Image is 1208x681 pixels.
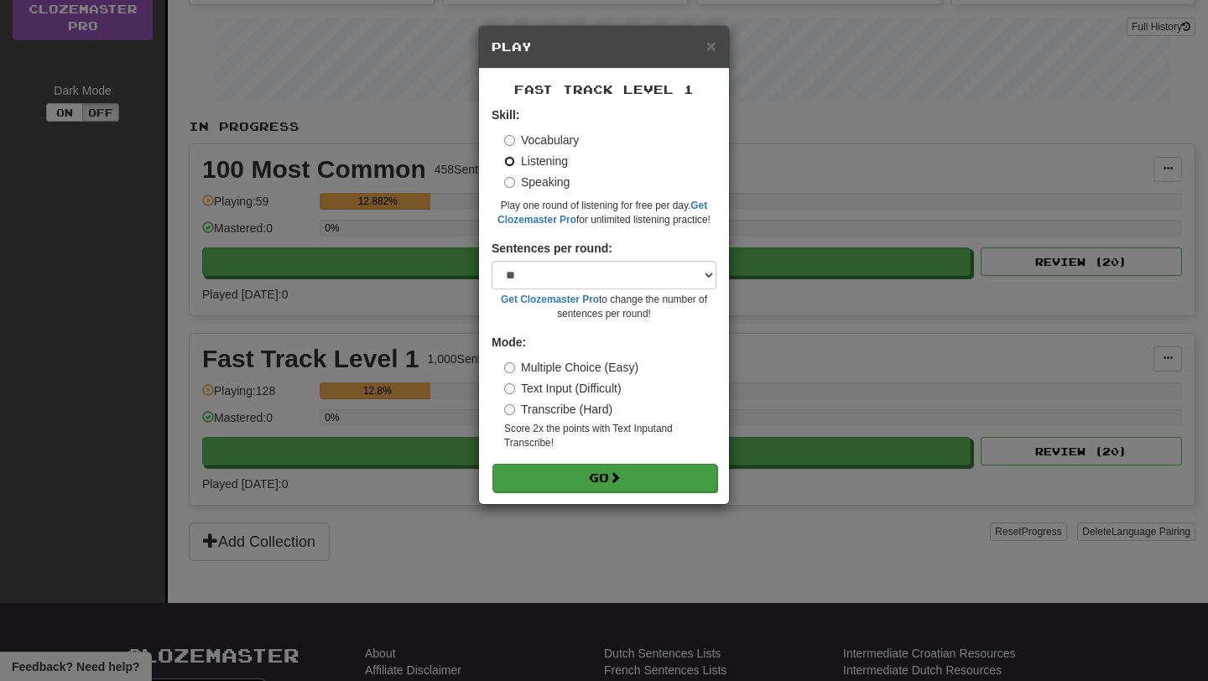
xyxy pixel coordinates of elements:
[492,199,716,227] small: Play one round of listening for free per day. for unlimited listening practice!
[492,240,612,257] label: Sentences per round:
[504,174,570,190] label: Speaking
[492,464,717,492] button: Go
[504,156,515,167] input: Listening
[492,108,519,122] strong: Skill:
[501,294,599,305] a: Get Clozemaster Pro
[514,82,694,96] span: Fast Track Level 1
[504,383,515,394] input: Text Input (Difficult)
[504,359,638,376] label: Multiple Choice (Easy)
[504,380,622,397] label: Text Input (Difficult)
[504,153,568,169] label: Listening
[504,404,515,415] input: Transcribe (Hard)
[706,37,716,55] button: Close
[492,293,716,321] small: to change the number of sentences per round!
[504,401,612,418] label: Transcribe (Hard)
[504,177,515,188] input: Speaking
[504,135,515,146] input: Vocabulary
[504,422,716,450] small: Score 2x the points with Text Input and Transcribe !
[504,362,515,373] input: Multiple Choice (Easy)
[492,335,526,349] strong: Mode:
[492,39,716,55] h5: Play
[504,132,579,148] label: Vocabulary
[706,36,716,55] span: ×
